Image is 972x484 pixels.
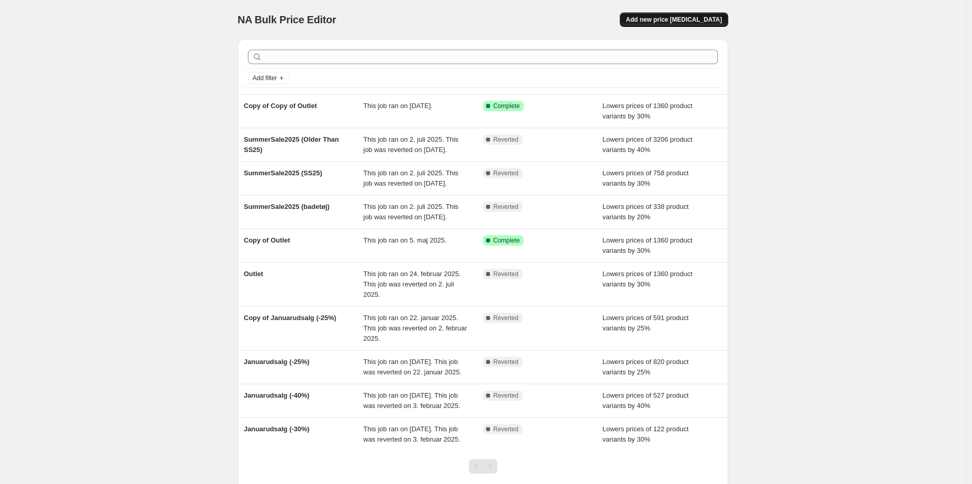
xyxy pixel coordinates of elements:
[253,74,277,82] span: Add filter
[469,459,497,474] nav: Pagination
[244,391,309,399] span: Januarudsalg (-40%)
[244,270,263,278] span: Outlet
[493,203,519,211] span: Reverted
[493,135,519,144] span: Reverted
[603,270,693,288] span: Lowers prices of 1360 product variants by 30%
[603,358,689,376] span: Lowers prices of 820 product variants by 25%
[364,425,461,443] span: This job ran on [DATE]. This job was reverted on 3. februar 2025.
[248,72,289,84] button: Add filter
[493,236,520,245] span: Complete
[603,236,693,254] span: Lowers prices of 1360 product variants by 30%
[238,14,336,25] span: NA Bulk Price Editor
[364,270,461,298] span: This job ran on 24. februar 2025. This job was reverted on 2. juli 2025.
[244,203,330,210] span: SummerSale2025 (badetøj)
[626,16,722,24] span: Add new price [MEDICAL_DATA]
[364,135,459,154] span: This job ran on 2. juli 2025. This job was reverted on [DATE].
[493,425,519,433] span: Reverted
[493,270,519,278] span: Reverted
[493,314,519,322] span: Reverted
[620,12,728,27] button: Add new price [MEDICAL_DATA]
[603,425,689,443] span: Lowers prices of 122 product variants by 30%
[244,425,309,433] span: Januarudsalg (-30%)
[493,358,519,366] span: Reverted
[493,169,519,177] span: Reverted
[364,391,461,410] span: This job ran on [DATE]. This job was reverted on 3. februar 2025.
[364,314,467,342] span: This job ran on 22. januar 2025. This job was reverted on 2. februar 2025.
[493,102,520,110] span: Complete
[603,314,689,332] span: Lowers prices of 591 product variants by 25%
[364,358,462,376] span: This job ran on [DATE]. This job was reverted on 22. januar 2025.
[364,169,459,187] span: This job ran on 2. juli 2025. This job was reverted on [DATE].
[364,102,433,110] span: This job ran on [DATE].
[603,102,693,120] span: Lowers prices of 1360 product variants by 30%
[244,169,322,177] span: SummerSale2025 (SS25)
[603,169,689,187] span: Lowers prices of 758 product variants by 30%
[603,203,689,221] span: Lowers prices of 338 product variants by 20%
[364,236,447,244] span: This job ran on 5. maj 2025.
[244,358,309,366] span: Januarudsalg (-25%)
[603,135,693,154] span: Lowers prices of 3206 product variants by 40%
[493,391,519,400] span: Reverted
[244,236,290,244] span: Copy of Outlet
[244,135,339,154] span: SummerSale2025 (Older Than SS25)
[244,314,336,322] span: Copy of Januarudsalg (-25%)
[244,102,317,110] span: Copy of Copy of Outlet
[603,391,689,410] span: Lowers prices of 527 product variants by 40%
[364,203,459,221] span: This job ran on 2. juli 2025. This job was reverted on [DATE].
